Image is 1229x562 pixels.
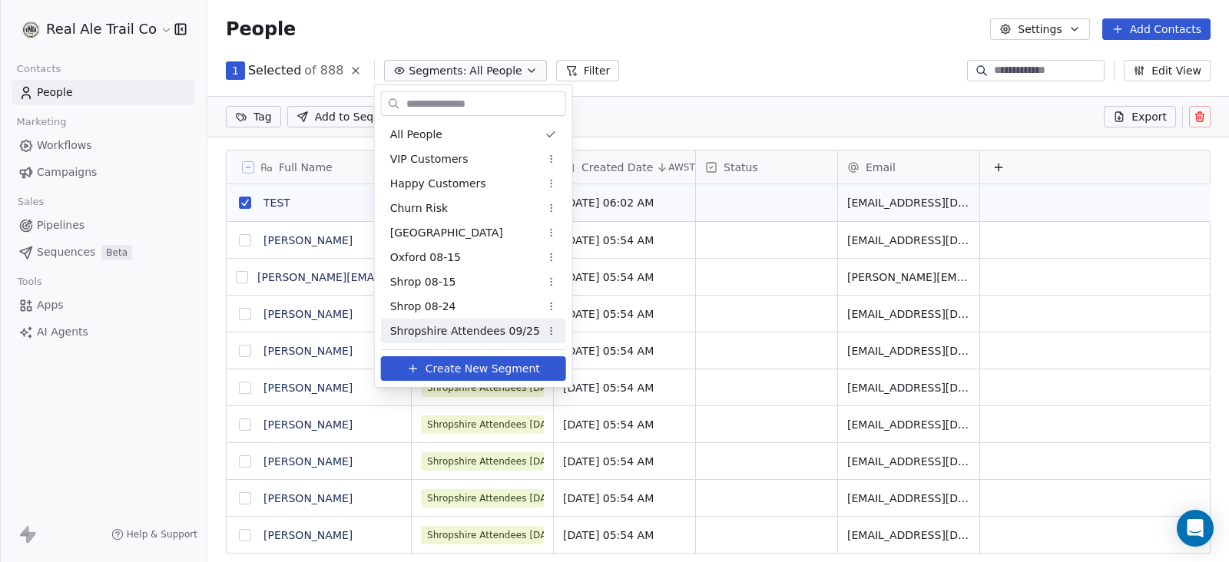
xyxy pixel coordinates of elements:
span: All People [390,127,442,143]
span: Shrop 08-15 [390,274,456,290]
span: Shrop 08-24 [390,299,456,315]
button: Create New Segment [381,356,566,381]
span: Happy Customers [390,176,486,192]
span: VIP Customers [390,151,469,167]
span: [GEOGRAPHIC_DATA] [390,225,503,241]
div: Suggestions [381,122,566,343]
span: Shropshire Attendees 09/25 [390,323,540,339]
span: Oxford 08-15 [390,250,461,266]
span: Create New Segment [426,361,540,377]
span: Churn Risk [390,200,448,217]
